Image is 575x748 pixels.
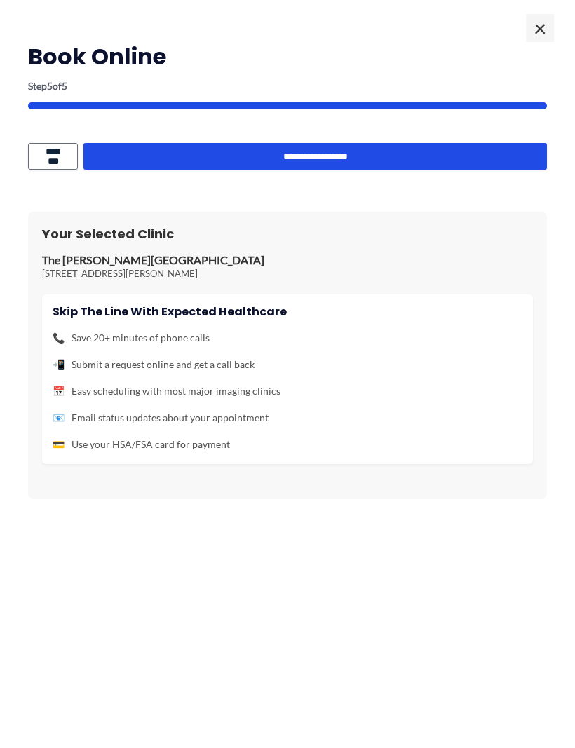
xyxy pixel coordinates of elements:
[53,435,522,454] li: Use your HSA/FSA card for payment
[42,267,533,280] p: [STREET_ADDRESS][PERSON_NAME]
[28,42,547,72] h2: Book Online
[47,80,53,92] span: 5
[53,435,65,454] span: 💳
[53,409,65,427] span: 📧
[53,409,522,427] li: Email status updates about your appointment
[526,14,554,42] span: ×
[53,329,65,347] span: 📞
[53,329,522,347] li: Save 20+ minutes of phone calls
[42,226,533,242] h3: Your Selected Clinic
[53,382,65,400] span: 📅
[62,80,67,92] span: 5
[53,382,522,400] li: Easy scheduling with most major imaging clinics
[53,355,65,374] span: 📲
[53,305,522,318] h4: Skip the line with Expected Healthcare
[53,355,522,374] li: Submit a request online and get a call back
[28,81,547,91] p: Step of
[42,253,533,268] p: The [PERSON_NAME][GEOGRAPHIC_DATA]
